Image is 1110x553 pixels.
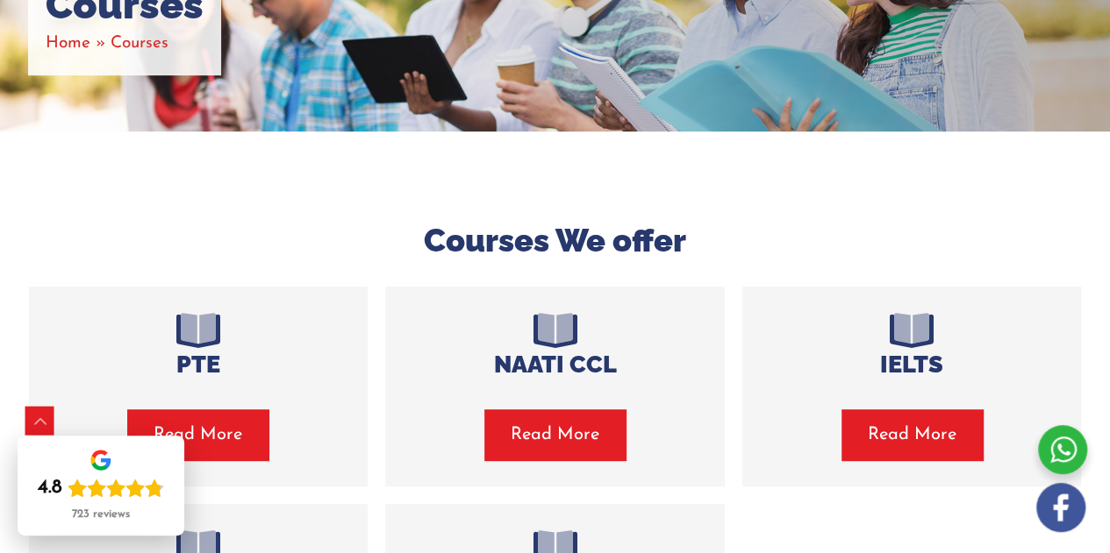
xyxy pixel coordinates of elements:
[29,220,1082,261] h2: Courses We offer
[127,409,269,460] button: Read More
[72,507,130,521] div: 723 reviews
[46,35,90,52] a: Home
[46,29,204,58] nav: Breadcrumbs
[412,351,698,379] h4: NAATI CCL
[868,422,956,447] span: Read More
[38,476,164,500] div: Rating: 4.8 out of 5
[511,422,599,447] span: Read More
[841,409,983,460] button: Read More
[38,476,62,500] div: 4.8
[769,351,1056,379] h4: IELTS
[484,409,626,460] button: Read More
[111,35,168,52] span: Courses
[154,422,242,447] span: Read More
[1036,483,1085,532] img: white-facebook.png
[55,351,342,379] h4: PTE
